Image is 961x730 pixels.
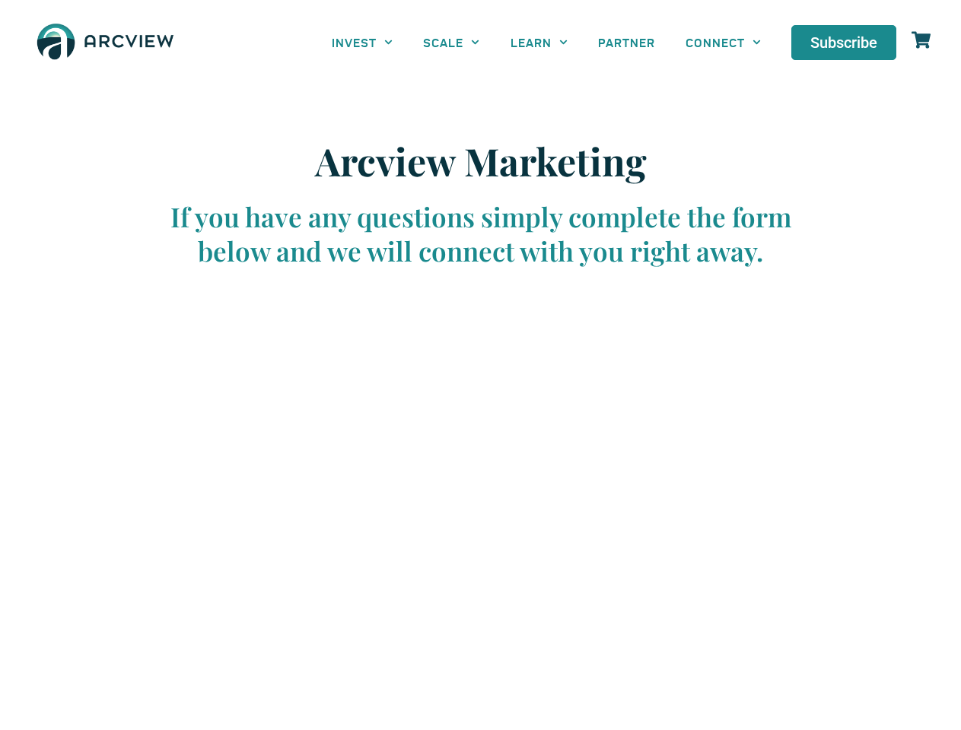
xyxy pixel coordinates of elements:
a: LEARN [495,25,583,59]
img: The Arcview Group [30,15,180,70]
div: If you have any questions simply complete the form below and we will connect with you right away. [154,199,808,268]
a: Subscribe [791,25,896,60]
a: CONNECT [670,25,776,59]
nav: Menu [317,25,776,59]
h2: Arcview Marketing [154,138,808,184]
a: SCALE [408,25,495,59]
a: PARTNER [583,25,670,59]
span: Subscribe [810,35,877,50]
a: INVEST [317,25,408,59]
